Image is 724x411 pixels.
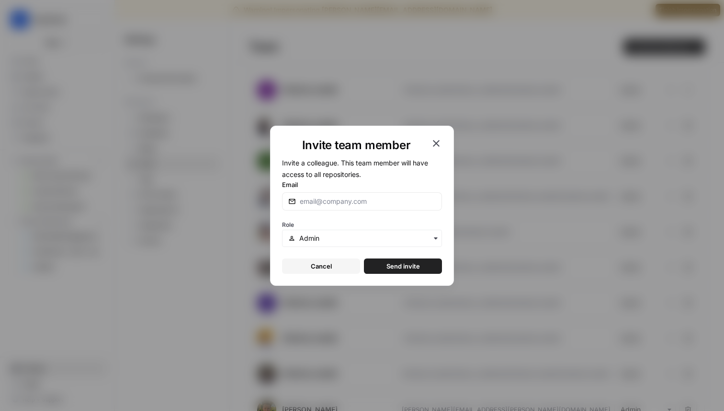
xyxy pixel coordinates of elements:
span: Invite a colleague. This team member will have access to all repositories. [282,159,428,178]
button: Send invite [364,258,442,274]
label: Email [282,180,442,189]
span: Role [282,221,294,228]
span: Cancel [311,261,332,271]
h1: Invite team member [282,138,430,153]
input: Admin [299,234,436,243]
input: email@company.com [300,197,436,206]
span: Send invite [386,261,420,271]
button: Cancel [282,258,360,274]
